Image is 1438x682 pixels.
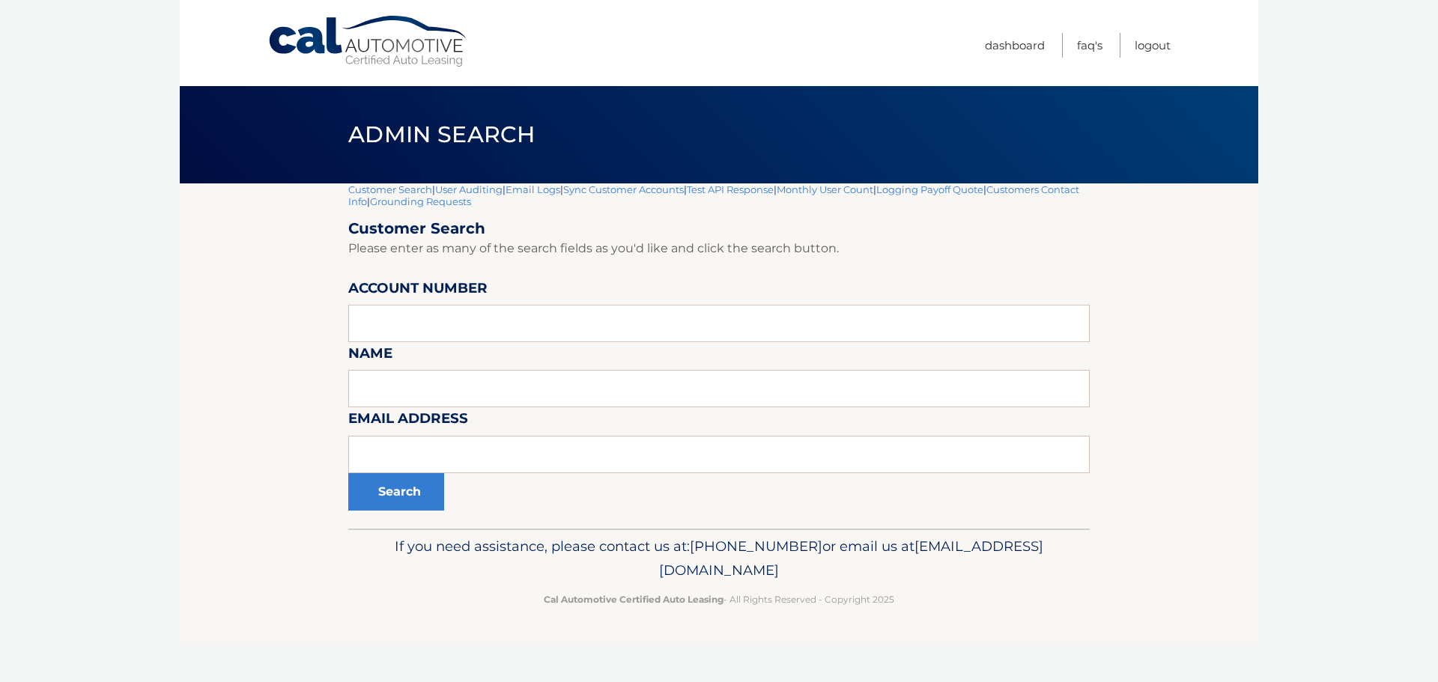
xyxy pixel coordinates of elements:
[348,238,1090,259] p: Please enter as many of the search fields as you'd like and click the search button.
[348,183,1090,529] div: | | | | | | | |
[370,195,471,207] a: Grounding Requests
[690,538,822,555] span: [PHONE_NUMBER]
[348,121,535,148] span: Admin Search
[1077,33,1102,58] a: FAQ's
[267,15,470,68] a: Cal Automotive
[348,183,1079,207] a: Customers Contact Info
[358,535,1080,582] p: If you need assistance, please contact us at: or email us at
[348,407,468,435] label: Email Address
[435,183,503,195] a: User Auditing
[506,183,560,195] a: Email Logs
[358,591,1080,607] p: - All Rights Reserved - Copyright 2025
[1135,33,1171,58] a: Logout
[348,277,488,305] label: Account Number
[348,183,432,195] a: Customer Search
[777,183,873,195] a: Monthly User Count
[563,183,684,195] a: Sync Customer Accounts
[985,33,1045,58] a: Dashboard
[544,594,723,605] strong: Cal Automotive Certified Auto Leasing
[876,183,983,195] a: Logging Payoff Quote
[348,473,444,511] button: Search
[687,183,774,195] a: Test API Response
[348,219,1090,238] h2: Customer Search
[348,342,392,370] label: Name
